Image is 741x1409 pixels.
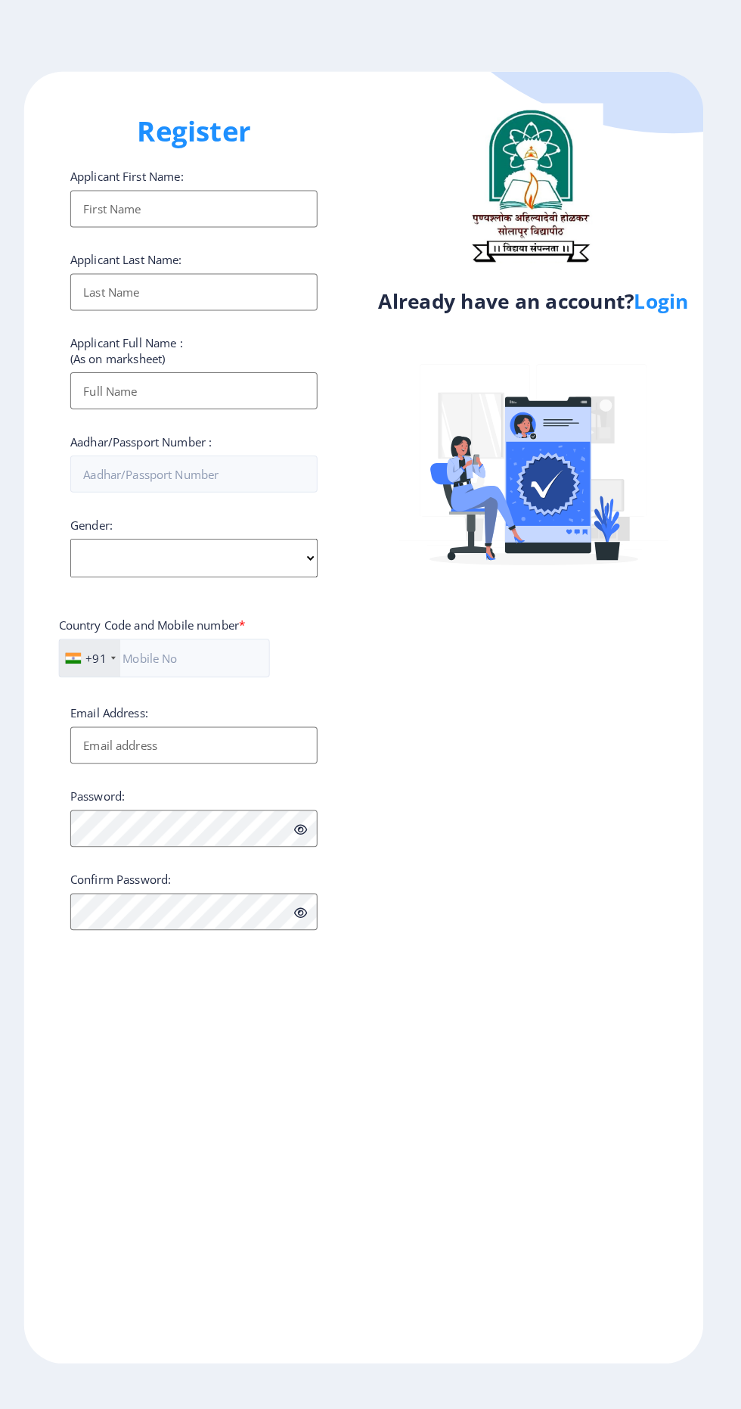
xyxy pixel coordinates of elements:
label: Confirm Password: [82,856,181,871]
input: Full Name [82,365,325,402]
input: First Name [82,187,325,223]
label: Applicant Last Name: [82,247,192,263]
label: Applicant Full Name : (As on marksheet) [82,329,193,359]
a: Login [636,282,690,309]
div: +91 [98,639,118,654]
img: Verified-rafiki.svg [405,328,670,593]
label: Country Code and Mobile number [71,606,254,621]
h4: Already have an account? [382,284,693,308]
label: Applicant First Name: [82,166,194,181]
input: Aadhar/Passport Number [82,447,325,484]
div: India (भारत): +91 [72,628,132,664]
label: Password: [82,774,136,789]
input: Email address [82,714,325,750]
label: Gender: [82,508,124,523]
h1: Register [82,111,325,148]
label: Aadhar/Passport Number : [82,426,222,441]
input: Mobile No [71,627,278,665]
img: logo [462,101,606,263]
input: Last Name [82,269,325,305]
label: Email Address: [82,692,159,708]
